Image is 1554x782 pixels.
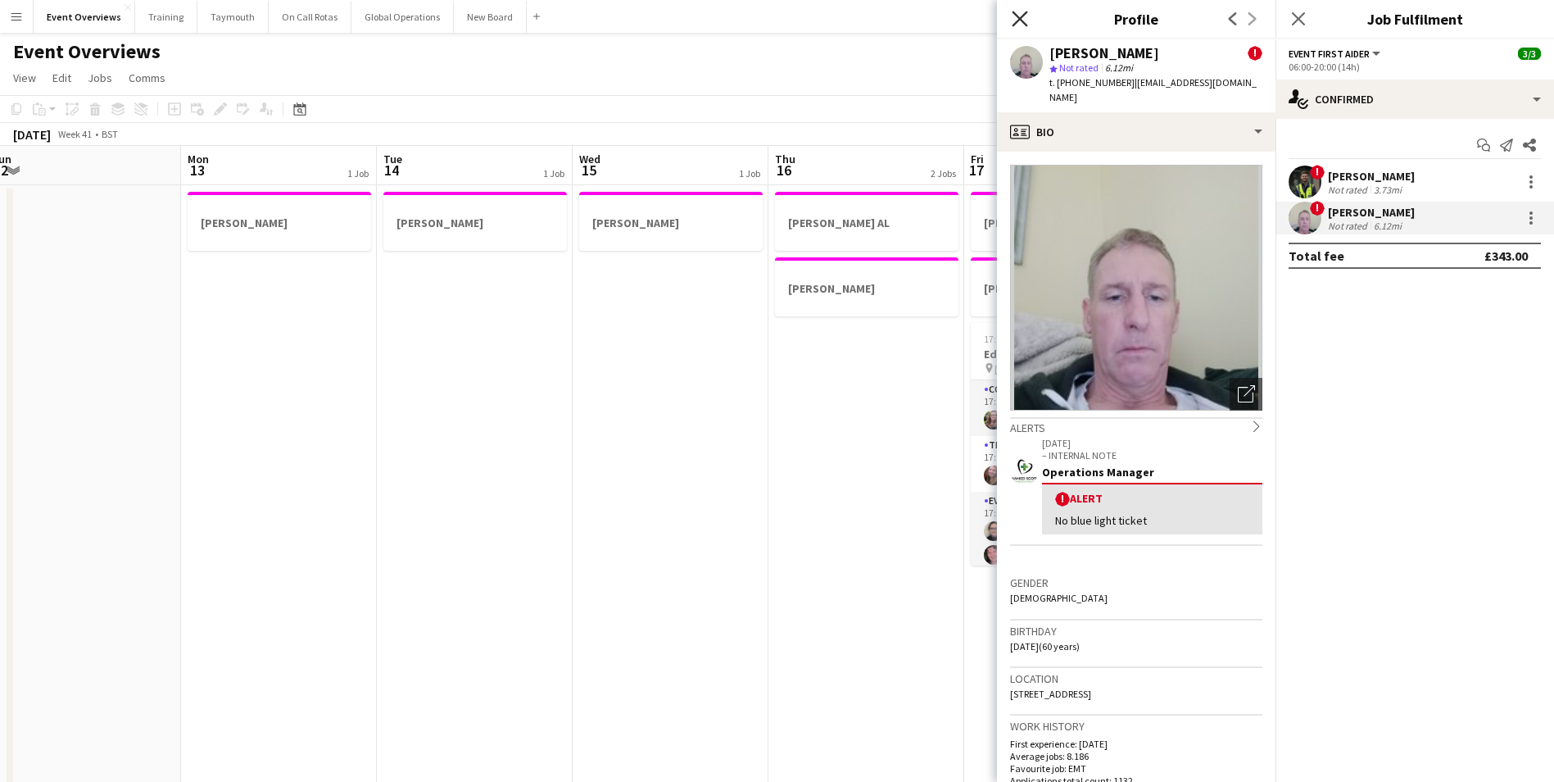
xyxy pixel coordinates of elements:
button: Taymouth [197,1,269,33]
span: [DATE] (60 years) [1010,640,1080,652]
div: Not rated [1328,220,1371,232]
app-card-role: Trainee Control Officer1/117:15-22:45 (5h30m)[PERSON_NAME] [971,436,1154,492]
h3: [PERSON_NAME] [579,216,763,230]
div: Operations Manager [1042,465,1262,480]
span: Jobs [88,70,112,85]
h3: [PERSON_NAME] AL [971,216,1154,230]
div: [DATE] [13,126,51,143]
div: Not rated [1328,184,1371,196]
span: Not rated [1059,61,1099,74]
span: ! [1055,492,1070,507]
button: Global Operations [351,1,454,33]
span: 6.12mi [1102,61,1136,74]
span: Event First Aider [1289,48,1370,60]
span: t. [PHONE_NUMBER] [1049,76,1135,89]
div: [PERSON_NAME] [1328,169,1415,184]
span: Comms [129,70,165,85]
app-job-card: [PERSON_NAME] [188,192,371,251]
span: [DEMOGRAPHIC_DATA] [1010,592,1108,604]
div: [PERSON_NAME] [1328,205,1415,220]
app-job-card: [PERSON_NAME] [579,192,763,251]
span: Edit [52,70,71,85]
div: 3.73mi [1371,184,1405,196]
div: 6.12mi [1371,220,1405,232]
button: New Board [454,1,527,33]
h3: Edinburgh Rugby | Benetton [971,347,1154,361]
h3: Birthday [1010,624,1262,639]
span: 17 [968,161,984,180]
h3: [PERSON_NAME] [971,281,1154,296]
h3: [PERSON_NAME] [188,216,371,230]
h3: [PERSON_NAME] [775,281,958,296]
span: Thu [775,152,795,166]
h3: Job Fulfilment [1275,8,1554,30]
h3: Location [1010,671,1262,686]
span: ! [1248,46,1262,61]
div: 2 Jobs [931,167,956,180]
div: Open photos pop-in [1230,378,1262,411]
span: 14 [381,161,402,180]
app-card-role: Control Officer1/117:15-22:45 (5h30m)[PERSON_NAME] [971,380,1154,436]
h3: [PERSON_NAME] AL [775,216,958,230]
span: Fri [971,152,984,166]
h3: Profile [997,8,1275,30]
div: Alert [1055,491,1249,507]
app-job-card: [PERSON_NAME] AL [775,192,958,251]
span: ! [1310,165,1325,180]
span: [GEOGRAPHIC_DATA] [994,362,1085,375]
span: Mon [188,152,209,166]
div: 1 Job [739,167,760,180]
p: Favourite job: EMT [1010,762,1262,775]
h3: [PERSON_NAME] [383,216,567,230]
div: £343.00 [1484,248,1528,264]
span: 3/3 [1518,48,1541,60]
span: 16 [772,161,795,180]
span: Tue [383,152,402,166]
app-job-card: [PERSON_NAME] [383,192,567,251]
div: 1 Job [347,167,369,180]
button: Event First Aider [1289,48,1383,60]
p: – INTERNAL NOTE [1042,449,1262,461]
span: ! [1310,201,1325,216]
span: | [EMAIL_ADDRESS][DOMAIN_NAME] [1049,76,1257,103]
span: Wed [579,152,600,166]
app-job-card: [PERSON_NAME] [775,257,958,316]
div: Total fee [1289,248,1344,264]
p: First experience: [DATE] [1010,738,1262,750]
div: Alerts [1010,417,1262,435]
span: 13 [185,161,209,180]
a: Comms [122,67,172,89]
button: On Call Rotas [269,1,351,33]
a: Edit [46,67,78,89]
div: 06:00-20:00 (14h) [1289,61,1541,73]
div: BST [102,128,118,140]
div: [PERSON_NAME] [1049,46,1159,61]
span: View [13,70,36,85]
p: Average jobs: 8.186 [1010,750,1262,762]
h1: Event Overviews [13,39,161,64]
app-card-role: Event First Aider2/217:15-23:30 (6h15m)[PERSON_NAME][PERSON_NAME] [971,492,1154,571]
div: Confirmed [1275,80,1554,119]
div: Bio [997,112,1275,152]
button: Training [135,1,197,33]
h3: Gender [1010,575,1262,590]
app-job-card: 17:15-23:30 (6h15m)9/9Edinburgh Rugby | Benetton [GEOGRAPHIC_DATA]5 RolesControl Officer1/117:15-... [971,323,1154,566]
button: Event Overviews [34,1,135,33]
span: [STREET_ADDRESS] [1010,688,1091,700]
div: 1 Job [543,167,564,180]
p: [DATE] [1042,437,1262,449]
h3: Work history [1010,719,1262,734]
a: View [7,67,43,89]
span: 15 [577,161,600,180]
span: Week 41 [54,128,95,140]
app-job-card: [PERSON_NAME] [971,257,1154,316]
app-job-card: [PERSON_NAME] AL [971,192,1154,251]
